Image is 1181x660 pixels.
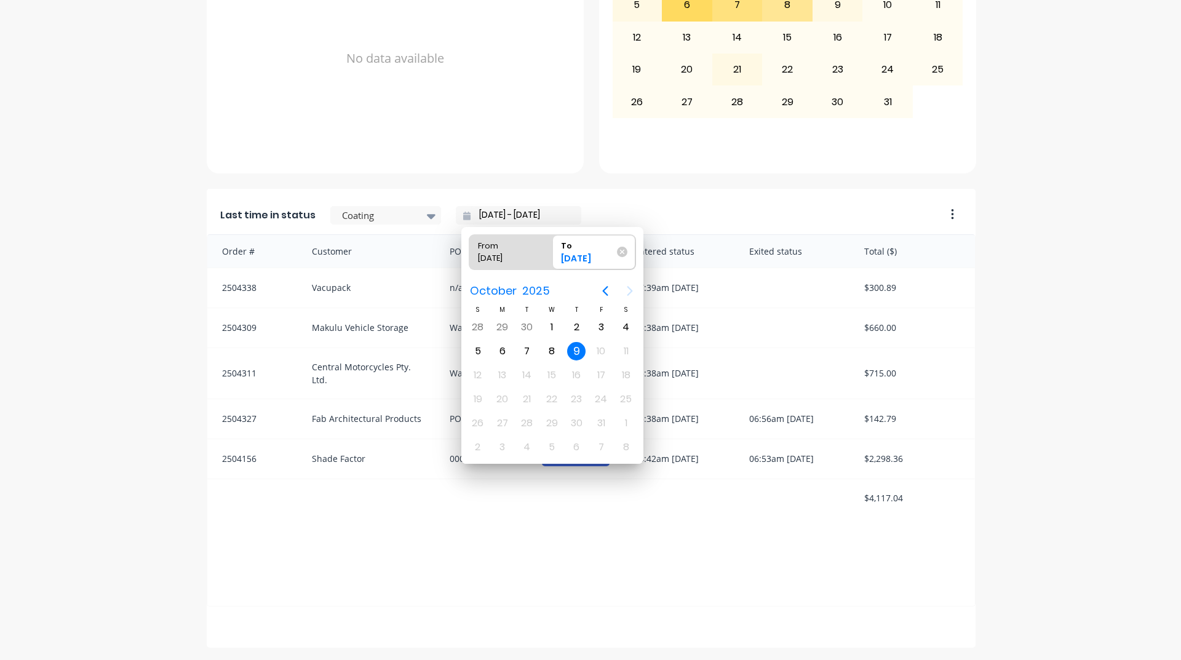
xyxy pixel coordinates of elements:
[518,366,536,384] div: Tuesday, October 14, 2025
[207,348,300,399] div: 2504311
[463,280,558,302] button: October2025
[437,348,530,399] div: Walk in
[852,268,975,308] div: $300.89
[863,22,912,53] div: 17
[300,308,438,348] div: Makulu Vehicle Storage
[469,318,487,336] div: Sunday, September 28, 2025
[564,304,589,315] div: T
[437,268,530,308] div: n/a
[617,390,635,408] div: Saturday, October 25, 2025
[493,366,512,384] div: Monday, October 13, 2025
[207,308,300,348] div: 2504309
[613,22,662,53] div: 12
[493,342,512,360] div: Monday, October 6, 2025
[613,304,638,315] div: S
[518,342,536,360] div: Tuesday, October 7, 2025
[763,22,812,53] div: 15
[662,86,712,117] div: 27
[469,438,487,456] div: Sunday, November 2, 2025
[852,348,975,399] div: $715.00
[220,208,316,223] span: Last time in status
[300,268,438,308] div: Vacupack
[592,342,610,360] div: Friday, October 10, 2025
[543,438,561,456] div: Wednesday, November 5, 2025
[613,86,662,117] div: 26
[567,414,586,432] div: Thursday, October 30, 2025
[471,206,576,225] input: Filter by date
[622,399,737,439] div: 05:38am [DATE]
[852,399,975,439] div: $142.79
[520,280,553,302] span: 2025
[863,54,912,85] div: 24
[543,318,561,336] div: Wednesday, October 1, 2025
[662,54,712,85] div: 20
[567,390,586,408] div: Thursday, October 23, 2025
[622,268,737,308] div: 07:39am [DATE]
[543,366,561,384] div: Wednesday, October 15, 2025
[592,414,610,432] div: Friday, October 31, 2025
[518,414,536,432] div: Tuesday, October 28, 2025
[300,399,438,439] div: Fab Architectural Products
[556,235,619,252] div: To
[493,414,512,432] div: Monday, October 27, 2025
[469,414,487,432] div: Sunday, October 26, 2025
[852,479,975,517] div: $4,117.04
[207,268,300,308] div: 2504338
[466,304,490,315] div: S
[567,318,586,336] div: Thursday, October 2, 2025
[518,318,536,336] div: Tuesday, September 30, 2025
[437,235,530,268] div: PO #
[567,438,586,456] div: Thursday, November 6, 2025
[613,54,662,85] div: 19
[518,438,536,456] div: Tuesday, November 4, 2025
[592,318,610,336] div: Friday, October 3, 2025
[539,304,564,315] div: W
[913,54,963,85] div: 25
[737,235,852,268] div: Exited status
[737,399,852,439] div: 06:56am [DATE]
[852,235,975,268] div: Total ($)
[473,252,536,269] div: [DATE]
[207,439,300,479] div: 2504156
[437,308,530,348] div: Walk in
[622,348,737,399] div: 05:38am [DATE]
[543,342,561,360] div: Wednesday, October 8, 2025
[592,390,610,408] div: Friday, October 24, 2025
[493,318,512,336] div: Monday, September 29, 2025
[852,308,975,348] div: $660.00
[518,390,536,408] div: Tuesday, October 21, 2025
[737,439,852,479] div: 06:53am [DATE]
[543,414,561,432] div: Wednesday, October 29, 2025
[469,366,487,384] div: Sunday, October 12, 2025
[763,54,812,85] div: 22
[469,390,487,408] div: Sunday, October 19, 2025
[493,390,512,408] div: Monday, October 20, 2025
[618,279,642,303] button: Next page
[813,22,862,53] div: 16
[589,304,613,315] div: F
[617,318,635,336] div: Saturday, October 4, 2025
[622,439,737,479] div: 04:42am [DATE]
[622,308,737,348] div: 05:38am [DATE]
[493,438,512,456] div: Monday, November 3, 2025
[813,86,862,117] div: 30
[713,22,762,53] div: 14
[490,304,515,315] div: M
[622,235,737,268] div: Entered status
[617,366,635,384] div: Saturday, October 18, 2025
[543,390,561,408] div: Wednesday, October 22, 2025
[763,86,812,117] div: 29
[913,22,963,53] div: 18
[467,280,520,302] span: October
[300,348,438,399] div: Central Motorcycles Pty. Ltd.
[713,86,762,117] div: 28
[617,342,635,360] div: Saturday, October 11, 2025
[300,439,438,479] div: Shade Factor
[852,439,975,479] div: $2,298.36
[300,235,438,268] div: Customer
[617,414,635,432] div: Saturday, November 1, 2025
[207,235,300,268] div: Order #
[592,438,610,456] div: Friday, November 7, 2025
[863,86,912,117] div: 31
[469,342,487,360] div: Sunday, October 5, 2025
